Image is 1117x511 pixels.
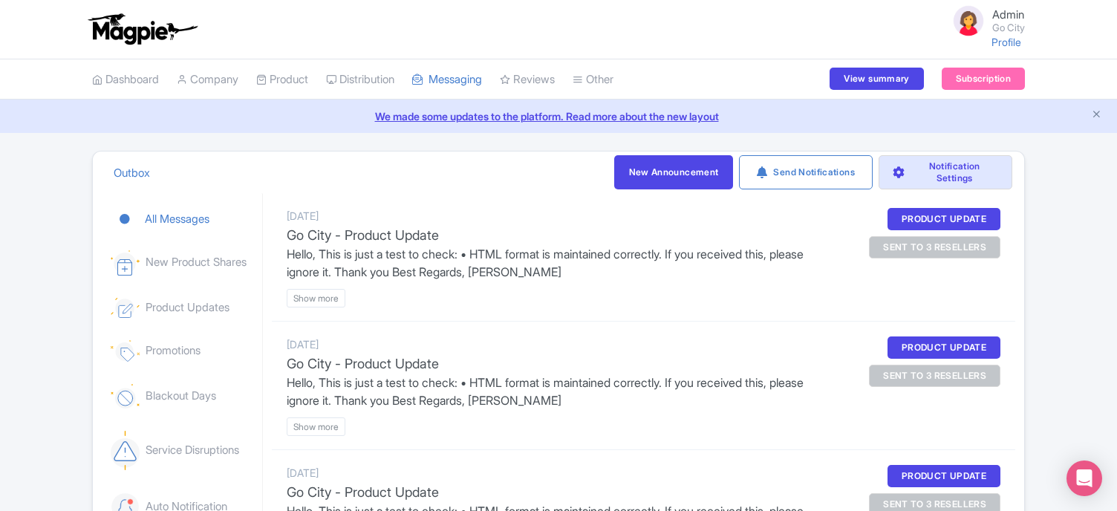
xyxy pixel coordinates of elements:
[830,68,923,90] a: View summary
[111,340,140,362] img: icon-new-promotion-passive-97cfc8a2a1699b87f57f1e372f5c4344.svg
[869,365,1000,387] div: sent to 3 resellers
[326,59,394,100] a: Distribution
[1066,460,1102,496] div: Open Intercom Messenger
[111,419,256,481] a: Service Disruptions
[287,417,345,436] btn: Show more
[287,374,822,409] p: Hello, This is just a test to check: • HTML format is maintained correctly. If you received this,...
[992,23,1025,33] small: Go City
[1091,107,1102,124] button: Close announcement
[614,155,733,189] a: New Announcement
[287,245,822,281] p: Hello, This is just a test to check: • HTML format is maintained correctly. If you received this,...
[287,466,319,479] span: [DATE]
[111,372,256,420] a: Blackout Days
[888,465,1000,487] div: Product Update
[111,286,256,330] a: Product Updates
[111,328,256,374] a: Promotions
[85,13,200,45] img: logo-ab69f6fb50320c5b225c76a69d11143b.png
[92,59,159,100] a: Dashboard
[287,338,319,351] span: [DATE]
[739,155,873,189] a: Send Notifications
[287,482,822,502] p: Go City - Product Update
[111,199,256,240] a: All Messages
[114,153,150,194] a: Outbox
[500,59,555,100] a: Reviews
[111,431,140,469] img: icon-service-disruption-passive-d53cc9fb2ac501153ed424a81dd5f4a8.svg
[111,250,140,276] img: icon-share-products-passive-586cf1afebc7ee56cd27c2962df33887.svg
[287,225,822,245] p: Go City - Product Update
[287,209,319,222] span: [DATE]
[256,59,308,100] a: Product
[111,298,140,318] img: icon-product-update-passive-d8b36680673ce2f1c1093c6d3d9e0655.svg
[177,59,238,100] a: Company
[888,208,1000,230] div: Product Update
[287,289,345,307] btn: Show more
[942,68,1025,90] a: Subscription
[942,3,1025,39] a: Admin Go City
[412,59,482,100] a: Messaging
[992,7,1024,22] span: Admin
[888,336,1000,359] div: Product Update
[573,59,613,100] a: Other
[111,384,140,409] img: icon-blocked-days-passive-0febe7090a5175195feee36c38de928a.svg
[287,354,822,374] p: Go City - Product Update
[869,236,1000,258] div: sent to 3 resellers
[9,108,1108,124] a: We made some updates to the platform. Read more about the new layout
[111,238,256,287] a: New Product Shares
[879,155,1012,189] a: Notification Settings
[951,3,986,39] img: avatar_key_member-9c1dde93af8b07d7383eb8b5fb890c87.png
[991,36,1021,48] a: Profile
